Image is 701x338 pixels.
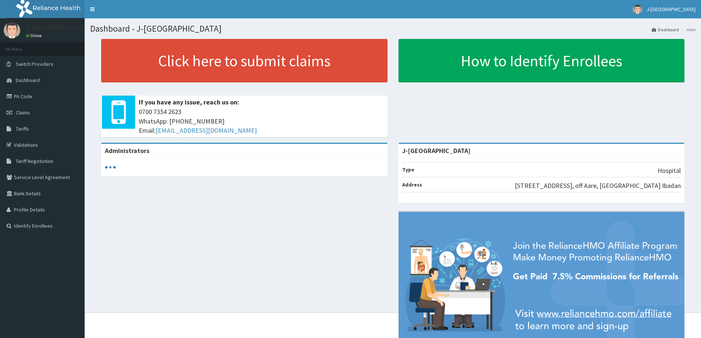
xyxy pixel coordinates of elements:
[16,125,29,132] span: Tariffs
[105,162,116,173] svg: audio-loading
[402,166,414,173] b: Type
[633,5,642,14] img: User Image
[4,22,20,39] img: User Image
[399,39,685,82] a: How to Identify Enrollees
[16,158,53,164] span: Tariff Negotiation
[101,39,387,82] a: Click here to submit claims
[26,33,43,38] a: Online
[16,109,30,116] span: Claims
[90,24,695,33] h1: Dashboard - J-[GEOGRAPHIC_DATA]
[139,98,239,106] b: If you have any issue, reach us on:
[680,26,695,33] li: Here
[139,107,384,135] span: 0700 7354 2623 WhatsApp: [PHONE_NUMBER] Email:
[402,146,471,155] strong: J-[GEOGRAPHIC_DATA]
[647,6,695,13] span: J-[GEOGRAPHIC_DATA]
[26,24,92,31] p: J-[GEOGRAPHIC_DATA]
[652,26,679,33] a: Dashboard
[515,181,681,191] p: [STREET_ADDRESS], off Aare, [GEOGRAPHIC_DATA] Ibadan
[156,126,257,135] a: [EMAIL_ADDRESS][DOMAIN_NAME]
[16,77,40,83] span: Dashboard
[16,61,53,67] span: Switch Providers
[658,166,681,175] p: Hospital
[402,181,422,188] b: Address
[105,146,149,155] b: Administrators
